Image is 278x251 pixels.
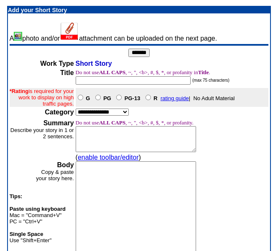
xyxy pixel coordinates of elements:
b: Title [198,69,209,75]
td: A photo and/or attachment can be uploaded on the next page. [10,23,269,42]
font: | No Adult Material [76,95,235,101]
b: *Rating [10,88,29,94]
a: enable toolbar/editor [78,154,139,161]
b: PG [103,95,111,101]
b: Paste using keyboard [10,206,66,212]
font: Describe your story in 1 or 2 sentences. [10,127,74,140]
b: Body [57,161,74,168]
b: ALL CAPS [99,69,125,75]
font: (max 75 characters) [192,78,230,83]
b: Summary [43,119,74,127]
img: Add Attachment [60,23,79,41]
b: R [153,95,157,101]
b: G [86,95,90,101]
font: Do not use , ~, ", <b>, #, $, *, or profanity. [76,119,194,126]
b: Title [60,69,74,76]
p: Add your Short Story [8,7,270,13]
b: Single Space [10,231,43,237]
b: Category [45,109,74,116]
img: Add/Remove Photo [14,32,22,41]
a: rating guide [161,95,189,101]
b: ALL CAPS [99,119,125,126]
b: Tips: [10,193,23,199]
font: Do not use , ~, ", <b>, #, $, *, or profanity in . [76,69,210,75]
b: PG-13 [125,95,140,101]
span: Short Story [76,60,112,67]
b: Work Type [40,60,74,67]
font: is required for your work to display on high traffic pages. [10,88,74,107]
